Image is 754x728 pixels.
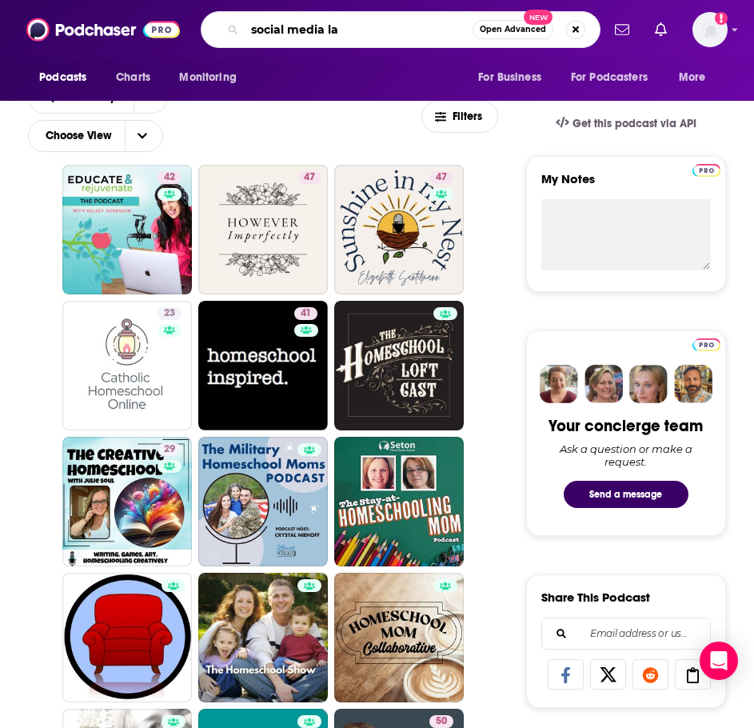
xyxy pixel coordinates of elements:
a: Pro website [692,336,720,351]
span: 42 [164,170,175,186]
a: 29 [158,443,182,456]
a: 23 [62,301,192,430]
a: Show notifications dropdown [648,16,673,43]
div: Ask a question or make a request. [541,442,711,468]
span: 47 [304,170,315,186]
img: Podchaser - Follow, Share and Rate Podcasts [26,14,180,45]
span: 23 [164,306,175,322]
a: 41 [198,301,328,430]
button: open menu [168,62,257,93]
div: Your concierge team [549,416,703,436]
img: Jules Profile [629,365,668,403]
button: open menu [28,62,107,93]
svg: Add a profile image [715,12,728,25]
a: 23 [158,307,182,320]
a: 29 [62,437,192,566]
img: User Profile [692,12,728,47]
a: 42 [158,171,182,184]
label: My Notes [541,171,711,199]
span: More [679,66,706,89]
button: open menu [668,62,726,93]
input: Search podcasts, credits, & more... [245,17,473,42]
span: For Business [478,66,541,89]
a: Share on Reddit [632,659,668,690]
a: Share on Facebook [548,659,584,690]
h2: Choose View [28,120,174,152]
a: Show notifications dropdown [608,16,636,43]
button: Filters [421,101,498,133]
button: Show profile menu [692,12,728,47]
a: 42 [62,165,192,294]
div: Search followers [541,618,711,650]
a: Pro website [692,162,720,177]
a: Charts [106,62,160,93]
span: Filters [453,111,485,122]
img: Podchaser Pro [692,164,720,177]
span: Monitoring [179,66,236,89]
a: Get this podcast via API [543,104,709,143]
h3: Share This Podcast [541,590,650,605]
span: 41 [301,306,311,322]
button: Send a message [564,481,688,508]
span: Get this podcast via API [572,117,696,130]
img: Podchaser Pro [692,338,720,351]
span: Choose View [33,122,125,150]
a: 41 [294,307,317,320]
span: Relevancy [62,92,121,103]
img: Jon Profile [674,365,712,403]
a: 47 [429,171,453,184]
button: open menu [467,62,561,93]
span: Logged in as ILATeam [692,12,728,47]
span: Charts [116,66,150,89]
a: 47 [198,165,328,294]
span: Open Advanced [480,26,546,34]
div: Open Intercom Messenger [700,642,738,680]
span: Podcasts [39,66,86,89]
a: Share on X/Twitter [590,659,626,690]
div: Search podcasts, credits, & more... [201,11,600,48]
input: Email address or username... [555,618,697,649]
a: 50 [429,715,453,728]
span: 29 [164,442,175,458]
a: 47 [297,171,321,184]
button: Open AdvancedNew [473,20,553,39]
span: 47 [436,170,447,186]
img: Sydney Profile [540,365,578,403]
span: For Podcasters [571,66,648,89]
a: 47 [334,165,464,294]
button: open menu [29,92,134,103]
button: Choose View [28,120,163,152]
img: Barbara Profile [584,365,623,403]
button: open menu [561,62,671,93]
a: Copy Link [675,659,711,690]
span: New [524,10,553,25]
